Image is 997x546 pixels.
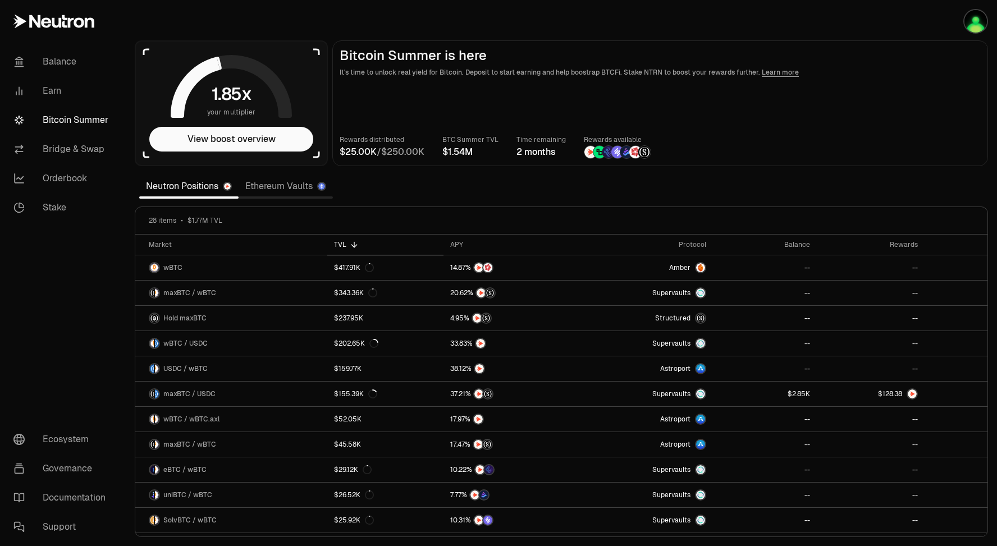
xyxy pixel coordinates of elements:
[713,407,816,432] a: --
[450,388,571,400] button: NTRNStructured Points
[696,339,705,348] img: Supervaults
[660,415,690,424] span: Astroport
[239,175,333,198] a: Ethereum Vaults
[207,107,256,118] span: your multiplier
[585,240,706,249] div: Protocol
[696,288,705,297] img: Supervaults
[163,314,207,323] span: Hold maxBTC
[224,183,231,190] img: Neutron Logo
[620,146,633,158] img: Bedrock Diamonds
[443,508,578,533] a: NTRNSolv Points
[163,288,216,297] span: maxBTC / wBTC
[327,281,443,305] a: $343.36K
[516,134,566,145] p: Time remaining
[163,263,182,272] span: wBTC
[135,457,327,482] a: eBTC LogowBTC LogoeBTC / wBTC
[443,457,578,482] a: NTRNEtherFi Points
[443,306,578,331] a: NTRNStructured Points
[4,483,121,512] a: Documentation
[584,134,651,145] p: Rewards available
[652,516,690,525] span: Supervaults
[652,490,690,499] span: Supervaults
[150,440,154,449] img: maxBTC Logo
[163,389,216,398] span: maxBTC / USDC
[474,415,483,424] img: NTRN
[669,263,690,272] span: Amber
[334,490,374,499] div: $26.52K
[578,382,713,406] a: SupervaultsSupervaults
[479,490,488,499] img: Bedrock Diamonds
[155,516,159,525] img: wBTC Logo
[327,407,443,432] a: $52.05K
[470,490,479,499] img: NTRN
[824,240,918,249] div: Rewards
[163,339,208,348] span: wBTC / USDC
[334,465,372,474] div: $29.12K
[150,465,154,474] img: eBTC Logo
[443,432,578,457] a: NTRNStructured Points
[149,240,321,249] div: Market
[578,356,713,381] a: Astroport
[817,356,925,381] a: --
[150,490,154,499] img: uniBTC Logo
[696,516,705,525] img: Supervaults
[4,105,121,135] a: Bitcoin Summer
[474,263,483,272] img: NTRN
[578,457,713,482] a: SupervaultsSupervaults
[443,331,578,356] a: NTRN
[163,490,212,499] span: uniBTC / wBTC
[443,407,578,432] a: NTRN
[155,415,159,424] img: wBTC.axl Logo
[327,356,443,381] a: $159.77K
[475,465,484,474] img: NTRN
[450,262,571,273] button: NTRNMars Fragments
[652,339,690,348] span: Supervaults
[135,508,327,533] a: SolvBTC LogowBTC LogoSolvBTC / wBTC
[578,407,713,432] a: Astroport
[163,465,207,474] span: eBTC / wBTC
[4,454,121,483] a: Governance
[652,465,690,474] span: Supervaults
[450,464,571,475] button: NTRNEtherFi Points
[483,516,492,525] img: Solv Points
[443,483,578,507] a: NTRNBedrock Diamonds
[135,432,327,457] a: maxBTC LogowBTC LogomaxBTC / wBTC
[713,306,816,331] a: --
[720,240,810,249] div: Balance
[163,440,216,449] span: maxBTC / wBTC
[149,216,176,225] span: 28 items
[340,48,981,63] h2: Bitcoin Summer is here
[155,364,159,373] img: wBTC Logo
[483,263,492,272] img: Mars Fragments
[696,490,705,499] img: Supervaults
[443,281,578,305] a: NTRNStructured Points
[476,339,485,348] img: NTRN
[475,364,484,373] img: NTRN
[187,216,222,225] span: $1.77M TVL
[578,306,713,331] a: StructuredmaxBTC
[655,314,690,323] span: Structured
[482,314,491,323] img: Structured Points
[450,240,571,249] div: APY
[817,281,925,305] a: --
[443,382,578,406] a: NTRNStructured Points
[334,516,374,525] div: $25.92K
[696,314,705,323] img: maxBTC
[578,281,713,305] a: SupervaultsSupervaults
[652,389,690,398] span: Supervaults
[817,255,925,280] a: --
[713,255,816,280] a: --
[450,363,571,374] button: NTRN
[450,489,571,501] button: NTRNBedrock Diamonds
[150,263,159,272] img: wBTC Logo
[713,457,816,482] a: --
[150,415,154,424] img: wBTC Logo
[713,281,816,305] a: --
[484,465,493,474] img: EtherFi Points
[602,146,615,158] img: EtherFi Points
[150,389,154,398] img: maxBTC Logo
[713,432,816,457] a: --
[334,240,436,249] div: TVL
[318,183,325,190] img: Ethereum Logo
[696,465,705,474] img: Supervaults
